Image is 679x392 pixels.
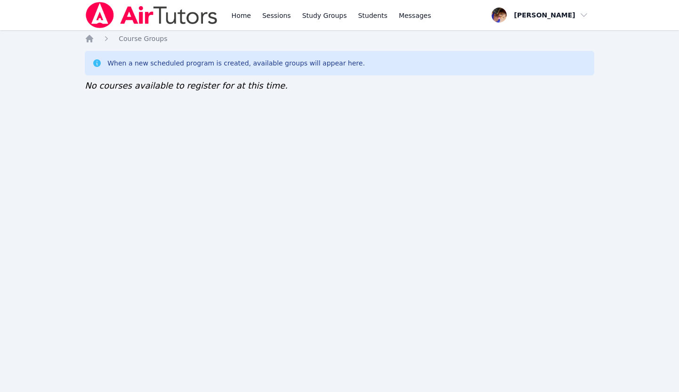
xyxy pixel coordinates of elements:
div: When a new scheduled program is created, available groups will appear here. [107,58,365,68]
span: Course Groups [119,35,167,42]
img: Air Tutors [85,2,218,28]
span: Messages [399,11,431,20]
span: No courses available to register for at this time. [85,81,288,90]
a: Course Groups [119,34,167,43]
nav: Breadcrumb [85,34,594,43]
